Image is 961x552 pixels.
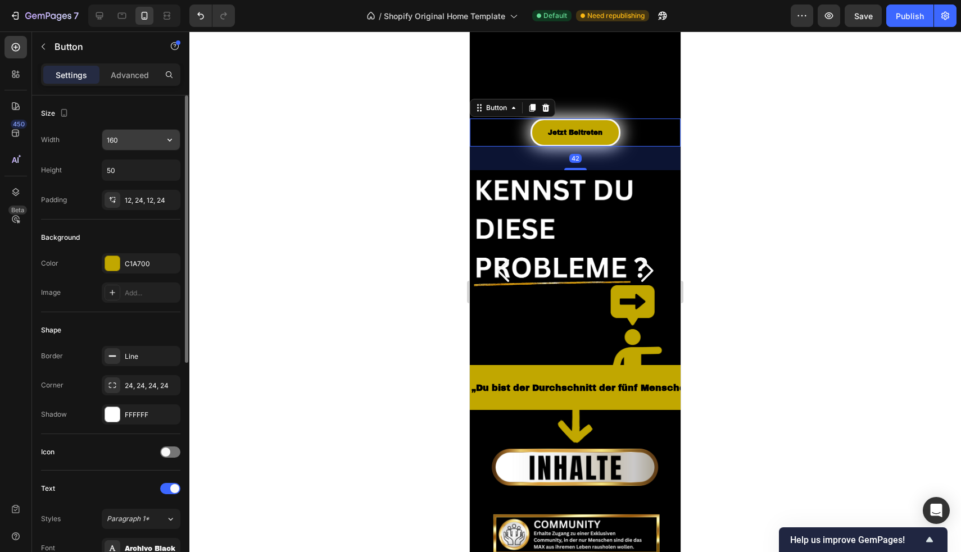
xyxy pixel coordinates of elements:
[102,509,180,529] button: Paragraph 1*
[4,4,84,27] button: 7
[41,288,61,298] div: Image
[543,11,567,21] span: Default
[923,497,950,524] div: Open Intercom Messenger
[74,9,79,22] p: 7
[790,535,923,545] span: Help us improve GemPages!
[125,288,178,298] div: Add...
[379,10,382,22] span: /
[41,447,55,457] div: Icon
[11,120,27,129] div: 450
[125,259,178,269] div: C1A700
[790,533,936,546] button: Show survey - Help us improve GemPages!
[189,4,235,27] div: Undo/Redo
[2,352,430,361] span: „Du bist der Durchschnitt der fünf Menschen, mit denen du die meiste Zeit verbringst.“
[125,352,178,362] div: Line
[886,4,933,27] button: Publish
[102,130,180,150] input: Auto
[41,483,55,494] div: Text
[41,258,58,268] div: Color
[102,160,180,180] input: Auto
[845,4,882,27] button: Save
[41,106,71,121] div: Size
[56,69,87,81] p: Settings
[854,11,873,21] span: Save
[41,380,64,390] div: Corner
[41,135,60,145] div: Width
[41,165,62,175] div: Height
[41,232,80,243] div: Background
[107,514,149,524] span: Paragraph 1*
[587,11,645,21] span: Need republishing
[896,10,924,22] div: Publish
[8,206,27,215] div: Beta
[41,514,61,524] div: Styles
[125,381,178,391] div: 24, 24, 24, 24
[384,10,505,22] span: Shopify Original Home Template
[41,325,61,335] div: Shape
[470,31,681,552] iframe: Design area
[41,351,63,361] div: Border
[55,40,150,53] p: Button
[125,195,178,206] div: 12, 24, 12, 24
[41,409,67,419] div: Shadow
[125,410,178,420] div: FFFFFF
[41,195,67,205] div: Padding
[111,69,149,81] p: Advanced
